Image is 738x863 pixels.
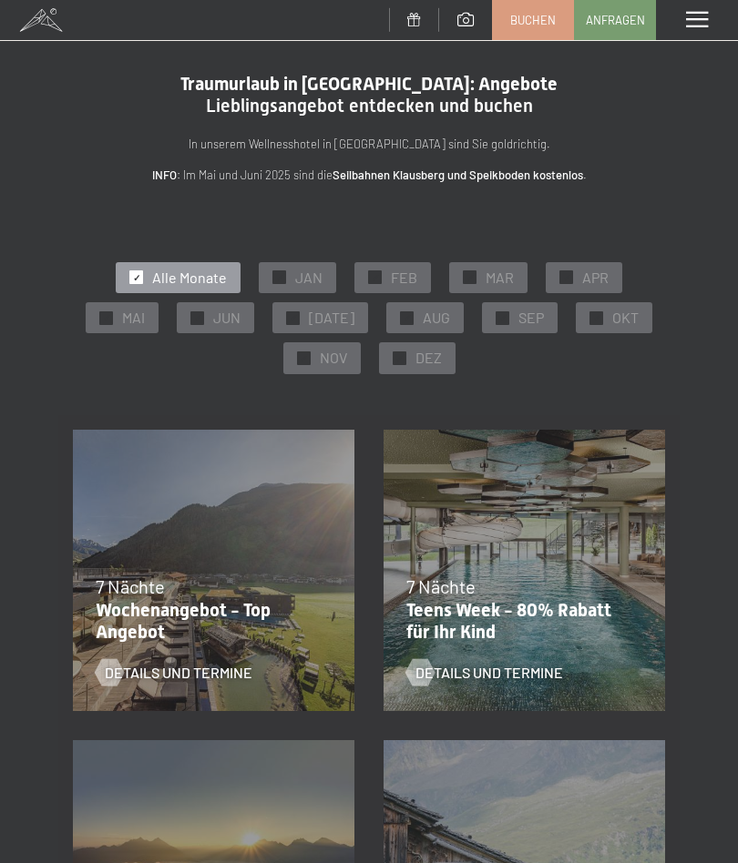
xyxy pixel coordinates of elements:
[206,95,533,117] span: Lieblingsangebot entdecken und buchen
[510,12,556,28] span: Buchen
[612,308,639,328] span: OKT
[105,663,252,683] span: Details und Termine
[122,308,145,328] span: MAI
[372,271,379,284] span: ✓
[406,663,563,683] a: Details und Termine
[309,308,354,328] span: [DATE]
[152,268,227,288] span: Alle Monate
[415,663,563,683] span: Details und Termine
[192,474,343,492] span: Einwilligung Marketing*
[290,311,297,324] span: ✓
[486,268,514,288] span: MAR
[103,311,110,324] span: ✓
[586,12,645,28] span: Anfragen
[73,135,665,154] p: In unserem Wellnesshotel in [GEOGRAPHIC_DATA] sind Sie goldrichtig.
[518,308,544,328] span: SEP
[96,663,252,683] a: Details und Termine
[133,271,140,284] span: ✓
[593,311,600,324] span: ✓
[395,352,403,365] span: ✓
[499,311,507,324] span: ✓
[415,348,442,368] span: DEZ
[575,1,655,39] a: Anfragen
[73,166,665,185] p: : Im Mai und Juni 2025 sind die .
[466,271,474,284] span: ✓
[582,268,609,288] span: APR
[276,271,283,284] span: ✓
[300,352,307,365] span: ✓
[213,308,241,328] span: JUN
[493,1,573,39] a: Buchen
[180,73,558,95] span: Traumurlaub in [GEOGRAPHIC_DATA]: Angebote
[295,268,323,288] span: JAN
[423,308,450,328] span: AUG
[96,575,165,597] span: 7 Nächte
[404,311,411,324] span: ✓
[96,599,323,643] p: Wochenangebot - Top Angebot
[333,168,583,182] strong: Seilbahnen Klausberg und Speikboden kostenlos
[320,348,347,368] span: NOV
[194,311,201,324] span: ✓
[152,168,177,182] strong: INFO
[563,271,570,284] span: ✓
[406,575,476,597] span: 7 Nächte
[406,599,633,643] p: Teens Week - 80% Rabatt für Ihr Kind
[391,268,417,288] span: FEB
